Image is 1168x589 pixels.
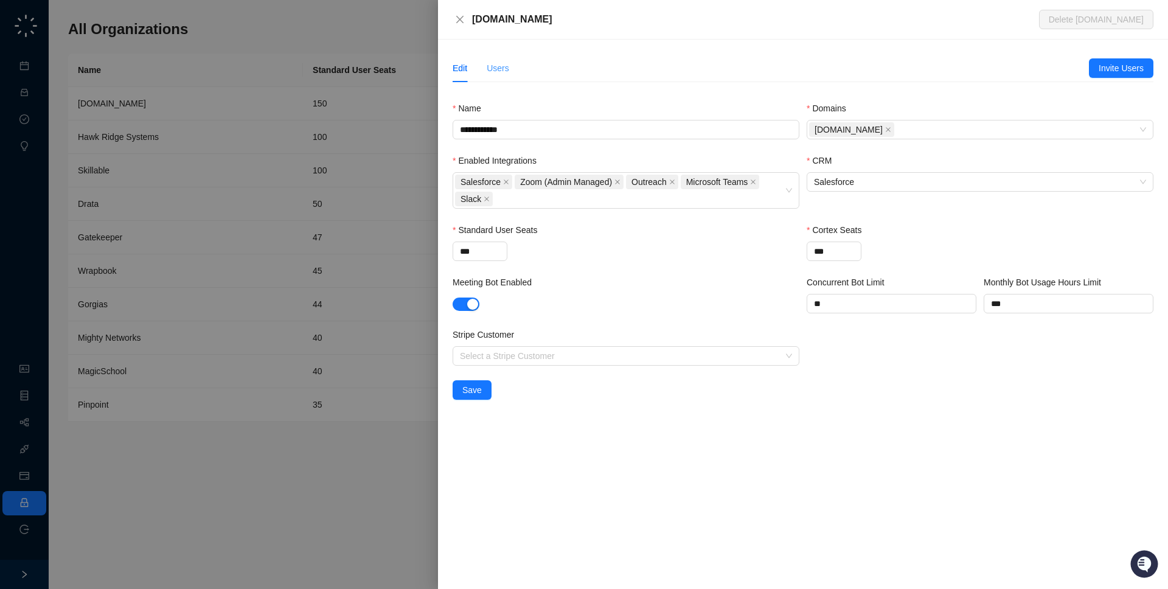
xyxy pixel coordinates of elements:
span: close [484,196,490,202]
span: Salesforce [814,173,1146,191]
div: [DOMAIN_NAME] [472,12,1039,27]
input: Name [453,120,799,139]
span: close [614,179,620,185]
input: Cortex Seats [807,242,861,260]
label: Standard User Seats [453,223,546,237]
span: Docs [24,170,45,183]
span: Slack [455,192,493,206]
input: Monthly Bot Usage Hours Limit [984,294,1153,313]
span: Zoom (Admin Managed) [515,175,624,189]
span: Microsoft Teams [686,175,748,189]
div: Edit [453,61,467,75]
iframe: Open customer support [1129,549,1162,582]
label: Meeting Bot Enabled [453,276,540,289]
div: Users [487,61,509,75]
p: Welcome 👋 [12,49,221,68]
label: Enabled Integrations [453,154,545,167]
label: Concurrent Bot Limit [807,276,893,289]
img: 5124521997842_fc6d7dfcefe973c2e489_88.png [12,110,34,132]
span: [DOMAIN_NAME] [815,123,883,136]
button: Start new chat [207,114,221,128]
span: close [750,179,756,185]
div: We're available if you need us! [41,122,154,132]
span: Outreach [631,175,667,189]
div: 📚 [12,172,22,181]
span: Zoom (Admin Managed) [520,175,612,189]
img: Swyft AI [12,12,36,37]
span: Salesforce [461,175,501,189]
label: CRM [807,154,840,167]
span: close [455,15,465,24]
button: Invite Users [1089,58,1153,78]
button: Meeting Bot Enabled [453,298,479,311]
a: 📚Docs [7,166,50,187]
input: Standard User Seats [453,242,507,260]
span: Salesforce [455,175,512,189]
span: Outreach [626,175,678,189]
span: Microsoft Teams [681,175,760,189]
input: Enabled Integrations [495,195,498,204]
span: Slack [461,192,481,206]
span: Pylon [121,200,147,209]
span: close [503,179,509,185]
label: Domains [807,102,855,115]
div: 📶 [55,172,64,181]
label: Stripe Customer [453,328,523,341]
span: synthesia.io [809,122,894,137]
input: Concurrent Bot Limit [807,294,976,313]
a: 📶Status [50,166,99,187]
label: Monthly Bot Usage Hours Limit [984,276,1110,289]
button: Delete [DOMAIN_NAME] [1039,10,1153,29]
span: close [885,127,891,133]
div: Start new chat [41,110,200,122]
span: close [669,179,675,185]
h2: How can we help? [12,68,221,88]
input: Domains [897,125,899,134]
span: Save [462,383,482,397]
a: Powered byPylon [86,200,147,209]
span: Status [67,170,94,183]
button: Close [453,12,467,27]
input: Stripe Customer [460,347,785,365]
span: Invite Users [1099,61,1144,75]
button: Save [453,380,492,400]
label: Cortex Seats [807,223,870,237]
label: Name [453,102,490,115]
